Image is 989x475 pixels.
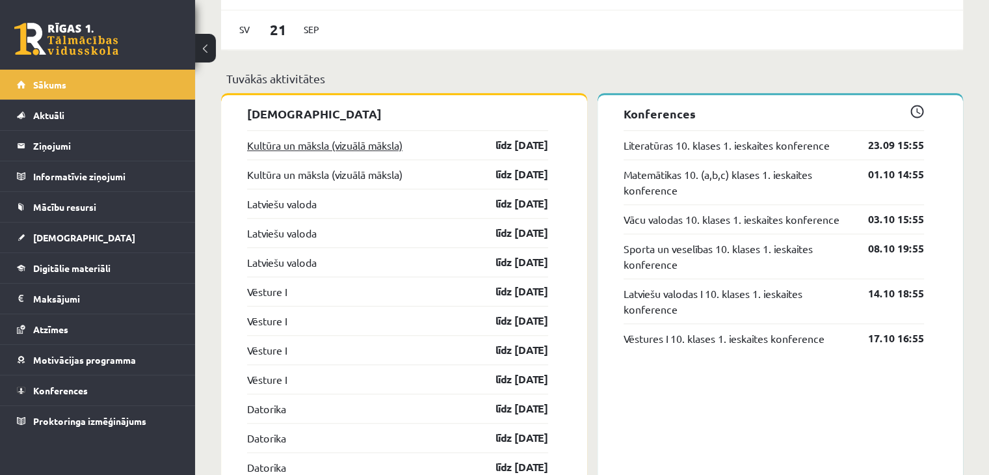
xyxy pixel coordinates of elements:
[849,167,924,182] a: 01.10 14:55
[849,286,924,301] a: 14.10 18:55
[226,70,958,87] p: Tuvākās aktivitātes
[17,161,179,191] a: Informatīvie ziņojumi
[17,375,179,405] a: Konferences
[849,137,924,153] a: 23.09 15:55
[247,196,317,211] a: Latviešu valoda
[17,406,179,436] a: Proktoringa izmēģinājums
[473,254,548,270] a: līdz [DATE]
[849,331,924,346] a: 17.10 16:55
[247,342,287,358] a: Vēsture I
[17,253,179,283] a: Digitālie materiāli
[473,459,548,475] a: līdz [DATE]
[624,137,830,153] a: Literatūras 10. klases 1. ieskaites konference
[33,201,96,213] span: Mācību resursi
[247,430,286,446] a: Datorika
[33,354,136,366] span: Motivācijas programma
[624,167,849,198] a: Matemātikas 10. (a,b,c) klases 1. ieskaites konference
[473,401,548,416] a: līdz [DATE]
[247,105,548,122] p: [DEMOGRAPHIC_DATA]
[624,211,839,227] a: Vācu valodas 10. klases 1. ieskaites konference
[231,20,258,40] span: Sv
[33,109,64,121] span: Aktuāli
[247,372,287,387] a: Vēsture I
[17,100,179,130] a: Aktuāli
[473,284,548,299] a: līdz [DATE]
[247,254,317,270] a: Latviešu valoda
[247,284,287,299] a: Vēsture I
[258,19,298,40] span: 21
[33,79,66,90] span: Sākums
[33,161,179,191] legend: Informatīvie ziņojumi
[247,401,286,416] a: Datorika
[33,385,88,396] span: Konferences
[247,313,287,329] a: Vēsture I
[849,211,924,227] a: 03.10 15:55
[17,314,179,344] a: Atzīmes
[17,70,179,100] a: Sākums
[473,372,548,387] a: līdz [DATE]
[17,131,179,161] a: Ziņojumi
[298,20,325,40] span: Sep
[624,241,849,272] a: Sporta un veselības 10. klases 1. ieskaites konference
[473,342,548,358] a: līdz [DATE]
[247,167,402,182] a: Kultūra un māksla (vizuālā māksla)
[473,225,548,241] a: līdz [DATE]
[14,23,118,55] a: Rīgas 1. Tālmācības vidusskola
[17,223,179,252] a: [DEMOGRAPHIC_DATA]
[624,286,849,317] a: Latviešu valodas I 10. klases 1. ieskaites konference
[17,345,179,375] a: Motivācijas programma
[247,137,402,153] a: Kultūra un māksla (vizuālā māksla)
[17,284,179,314] a: Maksājumi
[247,459,286,475] a: Datorika
[473,313,548,329] a: līdz [DATE]
[624,105,925,122] p: Konferences
[33,284,179,314] legend: Maksājumi
[473,430,548,446] a: līdz [DATE]
[473,196,548,211] a: līdz [DATE]
[849,241,924,256] a: 08.10 19:55
[33,415,146,427] span: Proktoringa izmēģinājums
[33,131,179,161] legend: Ziņojumi
[624,331,824,346] a: Vēstures I 10. klases 1. ieskaites konference
[473,137,548,153] a: līdz [DATE]
[473,167,548,182] a: līdz [DATE]
[247,225,317,241] a: Latviešu valoda
[33,323,68,335] span: Atzīmes
[17,192,179,222] a: Mācību resursi
[33,262,111,274] span: Digitālie materiāli
[33,232,135,243] span: [DEMOGRAPHIC_DATA]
